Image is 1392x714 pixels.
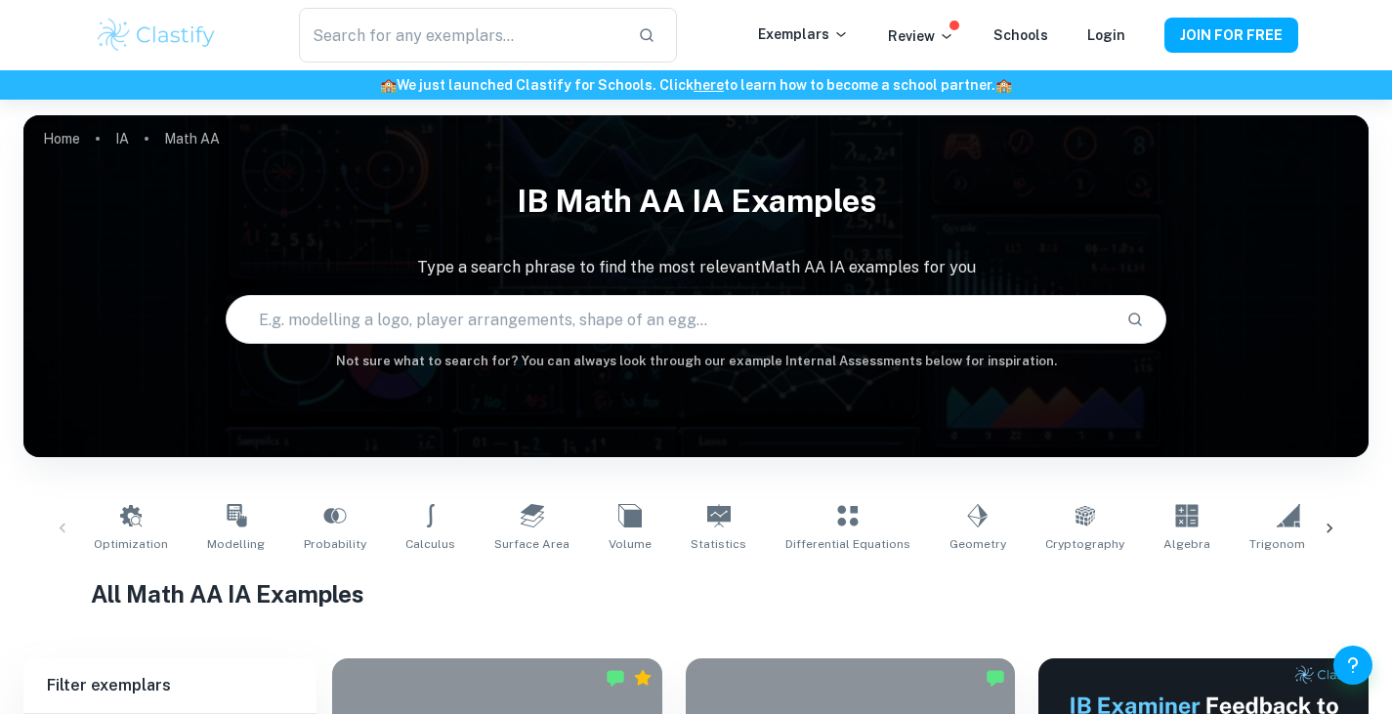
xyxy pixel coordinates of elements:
p: Exemplars [758,23,849,45]
span: Surface Area [494,535,569,553]
img: Marked [606,668,625,688]
div: Premium [633,668,653,688]
button: JOIN FOR FREE [1164,18,1298,53]
span: Modelling [207,535,265,553]
input: E.g. modelling a logo, player arrangements, shape of an egg... [227,292,1112,347]
button: Search [1118,303,1152,336]
span: Algebra [1163,535,1210,553]
p: Review [888,25,954,47]
span: Calculus [405,535,455,553]
span: Differential Equations [785,535,910,553]
span: Optimization [94,535,168,553]
h6: Filter exemplars [23,658,316,713]
span: 🏫 [380,77,397,93]
span: Cryptography [1045,535,1124,553]
h6: Not sure what to search for? You can always look through our example Internal Assessments below f... [23,352,1369,371]
h6: We just launched Clastify for Schools. Click to learn how to become a school partner. [4,74,1388,96]
a: Schools [993,27,1048,43]
span: 🏫 [995,77,1012,93]
img: Clastify logo [95,16,219,55]
a: IA [115,125,129,152]
h1: IB Math AA IA examples [23,170,1369,232]
span: Statistics [691,535,746,553]
span: Volume [609,535,652,553]
span: Geometry [949,535,1006,553]
a: Login [1087,27,1125,43]
span: Trigonometry [1249,535,1328,553]
input: Search for any exemplars... [299,8,621,63]
a: Home [43,125,80,152]
p: Type a search phrase to find the most relevant Math AA IA examples for you [23,256,1369,279]
h1: All Math AA IA Examples [91,576,1301,611]
img: Marked [986,668,1005,688]
button: Help and Feedback [1333,646,1372,685]
a: here [694,77,724,93]
span: Probability [304,535,366,553]
p: Math AA [164,128,220,149]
